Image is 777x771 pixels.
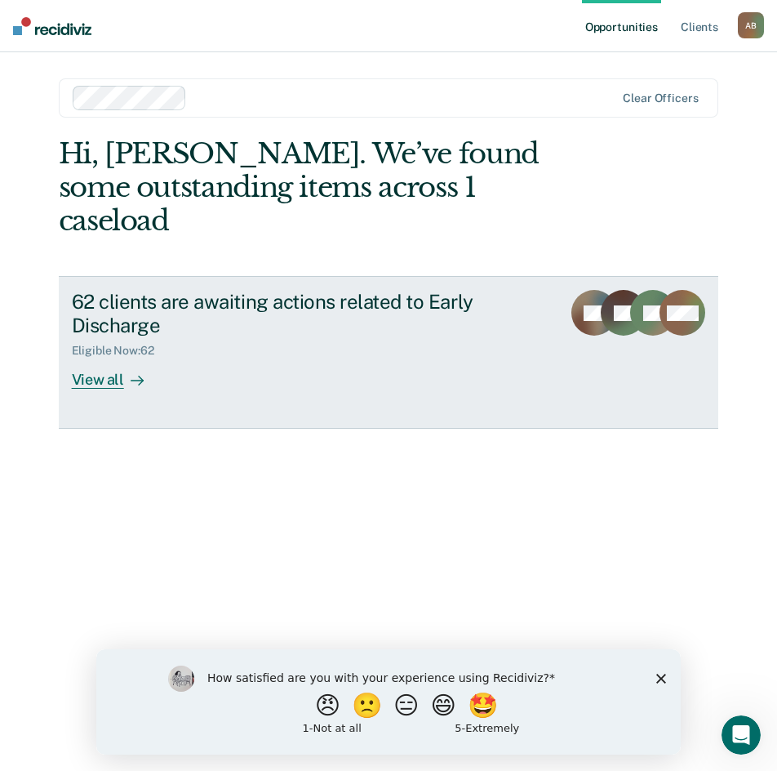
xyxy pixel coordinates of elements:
img: Recidiviz [13,17,91,35]
div: Hi, [PERSON_NAME]. We’ve found some outstanding items across 1 caseload [59,137,587,237]
button: AB [738,12,764,38]
div: Clear officers [623,91,698,105]
a: 62 clients are awaiting actions related to Early DischargeEligible Now:62View all [59,276,719,429]
iframe: Survey by Kim from Recidiviz [96,649,681,755]
div: Eligible Now : 62 [72,344,167,358]
div: View all [72,358,163,390]
iframe: Intercom live chat [721,715,761,755]
div: A B [738,12,764,38]
div: 62 clients are awaiting actions related to Early Discharge [72,290,549,337]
